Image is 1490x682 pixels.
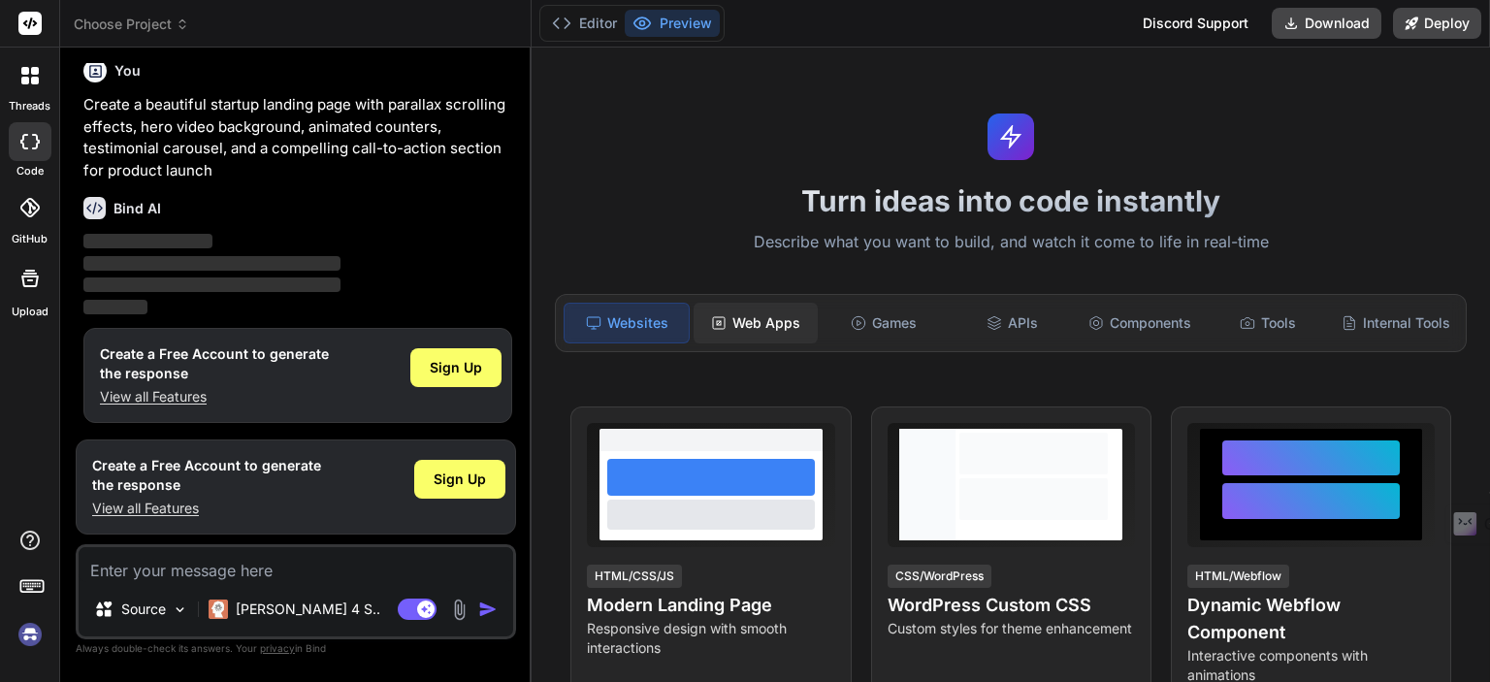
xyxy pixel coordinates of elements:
[543,183,1478,218] h1: Turn ideas into code instantly
[587,619,834,658] p: Responsive design with smooth interactions
[12,304,49,320] label: Upload
[888,592,1135,619] h4: WordPress Custom CSS
[1334,303,1458,343] div: Internal Tools
[544,10,625,37] button: Editor
[83,300,147,314] span: ‌
[83,256,340,271] span: ‌
[478,600,498,619] img: icon
[950,303,1074,343] div: APIs
[430,358,482,377] span: Sign Up
[822,303,946,343] div: Games
[888,565,991,588] div: CSS/WordPress
[16,163,44,179] label: code
[1131,8,1260,39] div: Discord Support
[92,456,321,495] h1: Create a Free Account to generate the response
[92,499,321,518] p: View all Features
[448,599,470,621] img: attachment
[113,199,161,218] h6: Bind AI
[74,15,189,34] span: Choose Project
[12,231,48,247] label: GitHub
[83,94,512,181] p: Create a beautiful startup landing page with parallax scrolling effects, hero video background, a...
[83,277,340,292] span: ‌
[83,234,212,248] span: ‌
[209,600,228,619] img: Claude 4 Sonnet
[121,600,166,619] p: Source
[587,592,834,619] h4: Modern Landing Page
[694,303,818,343] div: Web Apps
[625,10,720,37] button: Preview
[100,387,329,406] p: View all Features
[1187,592,1435,646] h4: Dynamic Webflow Component
[564,303,690,343] div: Websites
[1206,303,1330,343] div: Tools
[114,61,141,81] h6: You
[1272,8,1381,39] button: Download
[100,344,329,383] h1: Create a Free Account to generate the response
[587,565,682,588] div: HTML/CSS/JS
[260,642,295,654] span: privacy
[172,601,188,618] img: Pick Models
[9,98,50,114] label: threads
[1393,8,1481,39] button: Deploy
[1187,565,1289,588] div: HTML/Webflow
[434,470,486,489] span: Sign Up
[543,230,1478,255] p: Describe what you want to build, and watch it come to life in real-time
[888,619,1135,638] p: Custom styles for theme enhancement
[236,600,380,619] p: [PERSON_NAME] 4 S..
[14,618,47,651] img: signin
[76,639,516,658] p: Always double-check its answers. Your in Bind
[1078,303,1202,343] div: Components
